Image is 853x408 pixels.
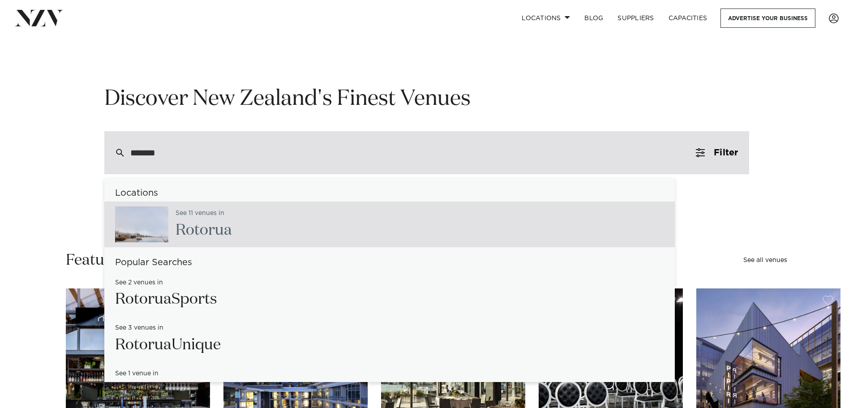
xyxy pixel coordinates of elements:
a: Locations [514,9,577,28]
a: Capacities [661,9,715,28]
a: SUPPLIERS [610,9,661,28]
small: See 1 venue in [115,370,159,377]
h2: Sports [115,289,217,309]
a: Advertise your business [720,9,815,28]
h2: Featured venues [66,250,179,271]
small: See 2 venues in [115,279,163,286]
img: avo0r3IAmkqaAm7iK7NivX8pHwoy2fYkmXzvVltD.jpg [115,206,168,242]
small: See 11 venues in [176,210,224,217]
span: Filter [714,148,738,157]
span: Rotorua [115,337,171,352]
button: Filter [685,131,749,174]
a: BLOG [577,9,610,28]
img: nzv-logo.png [14,10,63,26]
h2: Unique [115,335,221,355]
small: See 3 venues in [115,325,163,331]
h6: Popular Searches [104,258,675,267]
h1: Discover New Zealand's Finest Venues [104,85,749,113]
h6: Locations [104,189,675,198]
span: Rotorua [115,292,171,307]
a: See all venues [743,257,787,263]
span: Rotorua [176,223,232,238]
h2: Luxury [115,380,221,400]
